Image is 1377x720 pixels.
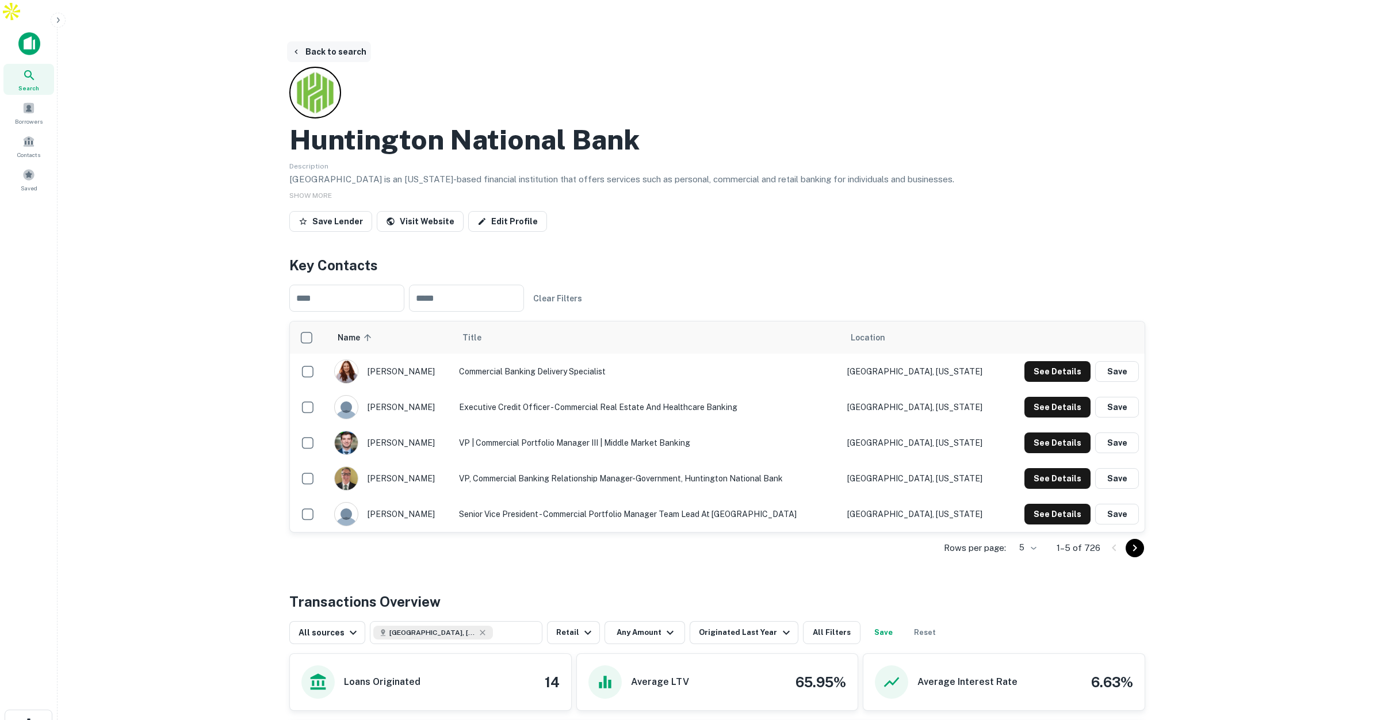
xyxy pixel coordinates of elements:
td: Commercial Banking Delivery Specialist [453,354,841,389]
a: Saved [3,164,54,195]
div: [PERSON_NAME] [334,395,447,419]
h6: Average LTV [631,675,689,689]
th: Location [841,321,1005,354]
div: All sources [299,626,360,639]
span: Location [851,331,885,344]
span: Description [289,162,328,170]
td: Executive Credit Officer - Commercial Real Estate and Healthcare Banking [453,389,841,425]
div: [PERSON_NAME] [334,466,447,491]
button: Reset [906,621,943,644]
td: VP | Commercial Portfolio Manager III | Middle Market Banking [453,425,841,461]
td: [GEOGRAPHIC_DATA], [US_STATE] [841,425,1005,461]
button: All Filters [803,621,860,644]
img: 9c8pery4andzj6ohjkjp54ma2 [335,503,358,526]
div: 5 [1011,539,1038,556]
a: Contacts [3,131,54,162]
div: scrollable content [290,321,1145,532]
a: Visit Website [377,211,464,232]
button: See Details [1024,468,1091,489]
td: VP, Commercial Banking Relationship Manager-Government, Huntington National Bank [453,461,841,496]
button: See Details [1024,397,1091,418]
span: Saved [21,183,37,193]
button: Save Lender [289,211,372,232]
span: Title [462,331,496,344]
td: [GEOGRAPHIC_DATA], [US_STATE] [841,461,1005,496]
button: Any Amount [605,621,685,644]
a: Edit Profile [468,211,547,232]
button: Go to next page [1126,539,1144,557]
div: [PERSON_NAME] [334,502,447,526]
p: 1–5 of 726 [1057,541,1100,555]
h4: Transactions Overview [289,591,441,612]
img: 1516472893447 [335,431,358,454]
button: Save [1095,504,1139,524]
div: [PERSON_NAME] [334,431,447,455]
button: See Details [1024,504,1091,524]
button: See Details [1024,361,1091,382]
iframe: Chat Widget [1319,628,1377,683]
span: Borrowers [15,117,43,126]
h4: 65.95% [795,672,846,692]
button: Save [1095,397,1139,418]
img: 1684865507123 [335,360,358,383]
a: Search [3,64,54,95]
p: [GEOGRAPHIC_DATA] is an [US_STATE]-based financial institution that offers services such as perso... [289,173,1145,186]
h6: Average Interest Rate [917,675,1018,689]
span: Contacts [17,150,40,159]
button: Save your search to get updates of matches that match your search criteria. [865,621,902,644]
button: Retail [547,621,600,644]
p: Rows per page: [944,541,1006,555]
img: 9c8pery4andzj6ohjkjp54ma2 [335,396,358,419]
td: [GEOGRAPHIC_DATA], [US_STATE] [841,389,1005,425]
span: Search [18,83,39,93]
button: Save [1095,468,1139,489]
button: Save [1095,432,1139,453]
h2: Huntington National Bank [289,123,640,156]
h4: 14 [545,672,560,692]
div: [PERSON_NAME] [334,359,447,384]
img: capitalize-icon.png [18,32,40,55]
button: Originated Last Year [690,621,798,644]
th: Name [328,321,453,354]
button: All sources [289,621,365,644]
span: Name [338,331,375,344]
h4: 6.63% [1091,672,1133,692]
td: Senior Vice President - Commercial Portfolio Manager Team Lead at [GEOGRAPHIC_DATA] [453,496,841,532]
button: Clear Filters [529,288,587,309]
button: Save [1095,361,1139,382]
img: 1713838155365 [335,467,358,490]
h6: Loans Originated [344,675,420,689]
td: [GEOGRAPHIC_DATA], [US_STATE] [841,354,1005,389]
button: See Details [1024,432,1091,453]
div: Originated Last Year [699,626,793,639]
h4: Key Contacts [289,255,1145,275]
a: Borrowers [3,97,54,128]
th: Title [453,321,841,354]
span: SHOW MORE [289,192,332,200]
span: [GEOGRAPHIC_DATA], [GEOGRAPHIC_DATA], [GEOGRAPHIC_DATA] [389,627,476,638]
td: [GEOGRAPHIC_DATA], [US_STATE] [841,496,1005,532]
button: Back to search [287,41,371,62]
